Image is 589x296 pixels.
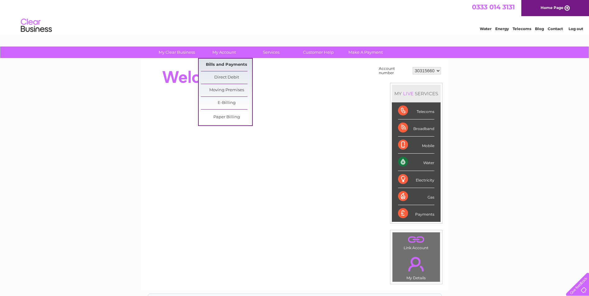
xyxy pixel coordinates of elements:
[569,26,583,31] a: Log out
[392,85,441,102] div: MY SERVICES
[201,59,252,71] a: Bills and Payments
[398,205,434,222] div: Payments
[394,234,438,245] a: .
[398,119,434,137] div: Broadband
[201,71,252,84] a: Direct Debit
[398,154,434,171] div: Water
[398,137,434,154] div: Mobile
[402,91,415,96] div: LIVE
[246,47,297,58] a: Services
[293,47,344,58] a: Customer Help
[495,26,509,31] a: Energy
[148,3,442,30] div: Clear Business is a trading name of Verastar Limited (registered in [GEOGRAPHIC_DATA] No. 3667643...
[480,26,492,31] a: Water
[398,171,434,188] div: Electricity
[398,188,434,205] div: Gas
[201,111,252,123] a: Paper Billing
[535,26,544,31] a: Blog
[198,47,250,58] a: My Account
[548,26,563,31] a: Contact
[151,47,202,58] a: My Clear Business
[201,97,252,109] a: E-Billing
[513,26,531,31] a: Telecoms
[398,102,434,119] div: Telecoms
[20,16,52,35] img: logo.png
[472,3,515,11] a: 0333 014 3131
[392,252,440,282] td: My Details
[394,253,438,275] a: .
[392,232,440,252] td: Link Account
[201,84,252,96] a: Moving Premises
[340,47,391,58] a: Make A Payment
[377,65,411,77] td: Account number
